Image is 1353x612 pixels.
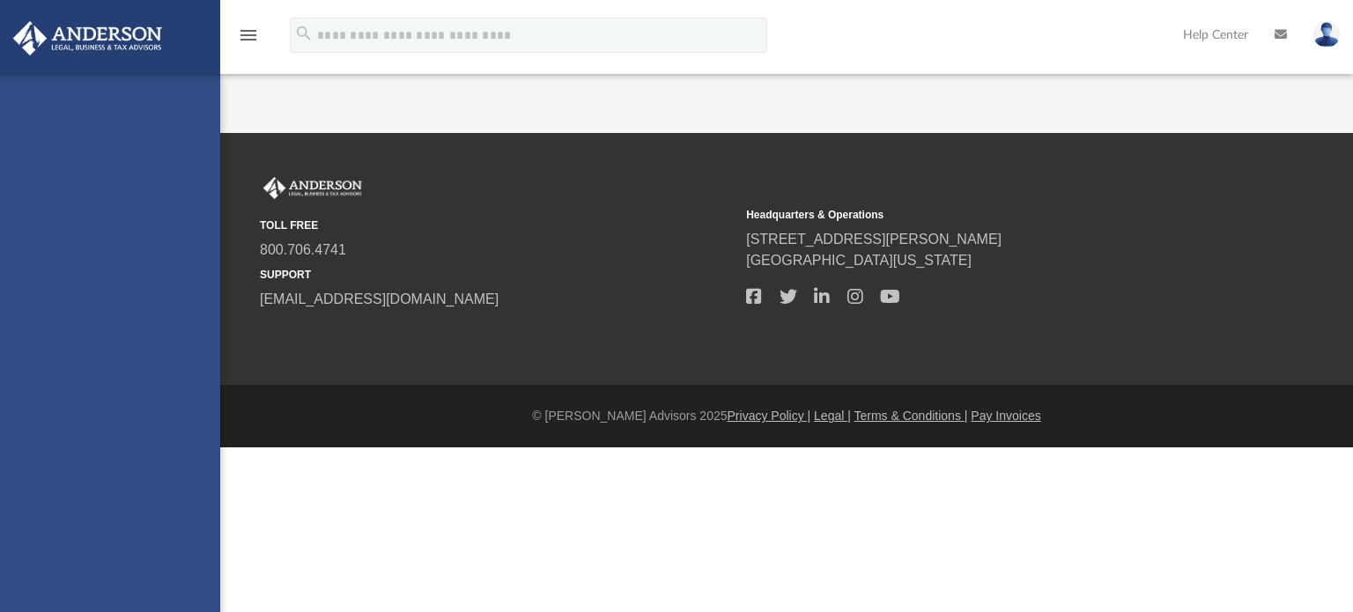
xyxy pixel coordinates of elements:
small: TOLL FREE [260,218,734,233]
a: Legal | [814,409,851,423]
a: Privacy Policy | [728,409,811,423]
i: menu [238,25,259,46]
small: SUPPORT [260,267,734,283]
a: [EMAIL_ADDRESS][DOMAIN_NAME] [260,291,499,306]
img: Anderson Advisors Platinum Portal [260,177,366,200]
a: [GEOGRAPHIC_DATA][US_STATE] [746,253,972,268]
img: User Pic [1313,22,1340,48]
small: Headquarters & Operations [746,207,1220,223]
a: [STREET_ADDRESS][PERSON_NAME] [746,232,1002,247]
a: 800.706.4741 [260,242,346,257]
a: menu [238,33,259,46]
i: search [294,24,314,43]
a: Terms & Conditions | [854,409,968,423]
a: Pay Invoices [971,409,1040,423]
img: Anderson Advisors Platinum Portal [8,21,167,55]
div: © [PERSON_NAME] Advisors 2025 [220,407,1353,425]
